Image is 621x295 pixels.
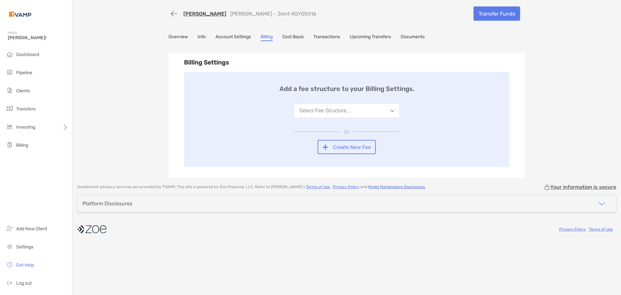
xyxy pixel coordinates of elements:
a: Overview [169,34,188,41]
img: get-help icon [6,261,14,268]
img: icon arrow [598,200,606,208]
button: Select Fee Structure... [294,103,400,118]
a: Terms of Use [589,227,613,232]
a: Cost Basis [282,34,304,41]
h3: Billing Settings [184,59,509,66]
div: Select Fee Structure... [299,108,351,114]
img: settings icon [6,243,14,250]
img: Zoe Logo [8,3,33,26]
img: company logo [77,222,106,236]
a: Privacy Policy [559,227,586,232]
img: add_new_client icon [6,224,14,232]
p: [PERSON_NAME] - Joint 4QY05016 [230,11,316,17]
span: Add New Client [16,226,47,232]
span: Settings [16,244,33,250]
img: logout icon [6,279,14,287]
a: Transactions [313,34,340,41]
span: Log out [16,280,32,286]
div: Platform Disclosures [82,200,132,207]
span: Get Help [16,262,34,268]
span: Investing [16,124,35,130]
img: transfers icon [6,105,14,112]
img: button icon [323,144,328,150]
a: [PERSON_NAME] [183,11,226,17]
p: Investment advisory services are provided by TVAMP . This site is powered by Zoe Financial, LLC. ... [77,185,426,189]
a: Model Marketplace Disclosures [368,185,425,189]
span: Transfers [16,106,36,112]
img: Open dropdown arrow [390,110,394,112]
a: Billing [261,34,273,41]
span: Pipeline [16,70,32,75]
span: [PERSON_NAME]! [8,35,68,40]
span: Dashboard [16,52,39,57]
a: Transfer Funds [474,6,520,21]
a: Privacy Policy [333,185,359,189]
button: Create New Fee [318,140,376,154]
img: clients icon [6,86,14,94]
span: Clients [16,88,30,94]
img: dashboard icon [6,50,14,58]
a: Info [198,34,206,41]
h4: Add a fee structure to your Billing Settings. [279,85,414,93]
img: pipeline icon [6,68,14,76]
a: Terms of Use [306,185,330,189]
img: billing icon [6,141,14,149]
p: Your information is secure [550,184,616,190]
a: Documents [401,34,425,41]
span: Or [341,129,353,135]
a: Upcoming Transfers [350,34,391,41]
span: Billing [16,142,28,148]
img: investing icon [6,123,14,130]
a: Account Settings [215,34,251,41]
